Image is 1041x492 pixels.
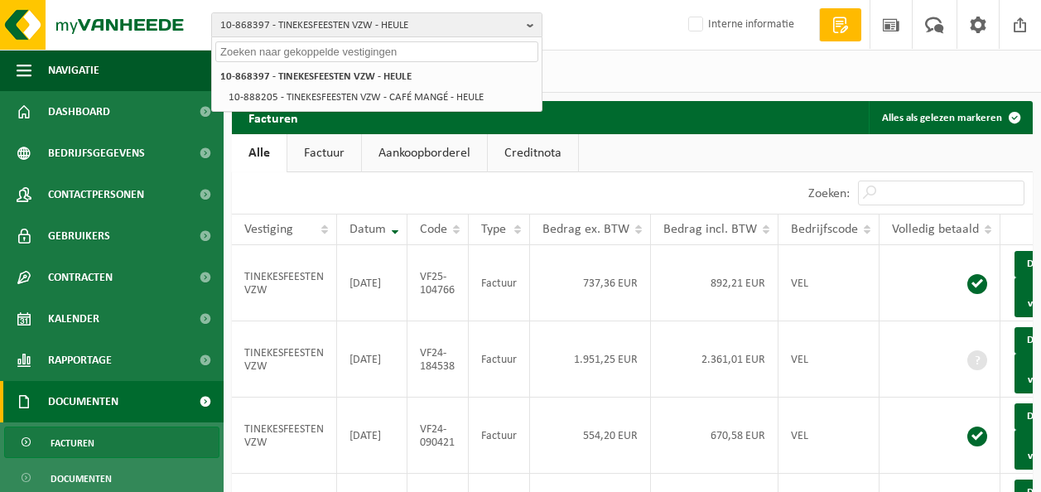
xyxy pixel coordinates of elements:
td: Factuur [469,245,530,321]
td: Factuur [469,321,530,398]
input: Zoeken naar gekoppelde vestigingen [215,41,538,62]
td: [DATE] [337,245,407,321]
a: Aankoopborderel [362,134,487,172]
td: VF24-184538 [407,321,469,398]
button: 10-868397 - TINEKESFEESTEN VZW - HEULE [211,12,542,37]
td: 554,20 EUR [530,398,651,474]
td: Factuur [469,398,530,474]
td: TINEKESFEESTEN VZW [232,321,337,398]
span: Facturen [51,427,94,459]
label: Interne informatie [685,12,794,37]
span: Code [420,223,447,236]
span: Contracten [48,257,113,298]
span: Dashboard [48,91,110,133]
td: [DATE] [337,321,407,398]
li: 10-888205 - TINEKESFEESTEN VZW - CAFÉ MANGÉ - HEULE [224,87,538,108]
span: Bedrag ex. BTW [542,223,629,236]
td: TINEKESFEESTEN VZW [232,245,337,321]
td: VEL [778,398,880,474]
td: VEL [778,321,880,398]
td: 737,36 EUR [530,245,651,321]
td: TINEKESFEESTEN VZW [232,398,337,474]
label: Zoeken: [808,187,850,200]
span: Type [481,223,506,236]
span: Rapportage [48,340,112,381]
a: Alle [232,134,287,172]
h2: Facturen [232,101,315,133]
span: Bedrag incl. BTW [663,223,757,236]
td: VF24-090421 [407,398,469,474]
button: Alles als gelezen markeren [869,101,1031,134]
td: 670,58 EUR [651,398,778,474]
a: Facturen [4,427,219,458]
td: VEL [778,245,880,321]
a: Factuur [287,134,361,172]
td: [DATE] [337,398,407,474]
span: 10-868397 - TINEKESFEESTEN VZW - HEULE [220,13,520,38]
span: Vestiging [244,223,293,236]
span: Contactpersonen [48,174,144,215]
span: Bedrijfsgegevens [48,133,145,174]
td: VF25-104766 [407,245,469,321]
span: Datum [349,223,386,236]
span: Documenten [48,381,118,422]
span: Volledig betaald [892,223,979,236]
td: 892,21 EUR [651,245,778,321]
strong: 10-868397 - TINEKESFEESTEN VZW - HEULE [220,71,412,82]
span: Gebruikers [48,215,110,257]
span: Navigatie [48,50,99,91]
span: Kalender [48,298,99,340]
td: 1.951,25 EUR [530,321,651,398]
span: Bedrijfscode [791,223,858,236]
a: Creditnota [488,134,578,172]
td: 2.361,01 EUR [651,321,778,398]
